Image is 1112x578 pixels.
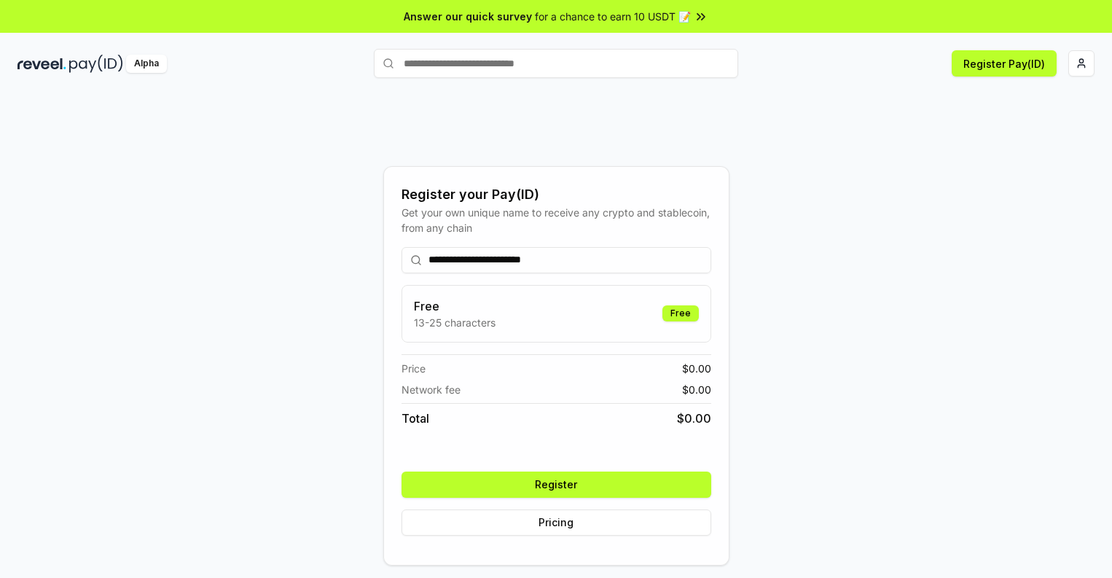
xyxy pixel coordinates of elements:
[682,361,711,376] span: $ 0.00
[535,9,691,24] span: for a chance to earn 10 USDT 📝
[402,382,461,397] span: Network fee
[677,410,711,427] span: $ 0.00
[402,205,711,235] div: Get your own unique name to receive any crypto and stablecoin, from any chain
[404,9,532,24] span: Answer our quick survey
[952,50,1057,77] button: Register Pay(ID)
[414,297,496,315] h3: Free
[402,410,429,427] span: Total
[662,305,699,321] div: Free
[682,382,711,397] span: $ 0.00
[126,55,167,73] div: Alpha
[414,315,496,330] p: 13-25 characters
[69,55,123,73] img: pay_id
[17,55,66,73] img: reveel_dark
[402,472,711,498] button: Register
[402,509,711,536] button: Pricing
[402,361,426,376] span: Price
[402,184,711,205] div: Register your Pay(ID)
